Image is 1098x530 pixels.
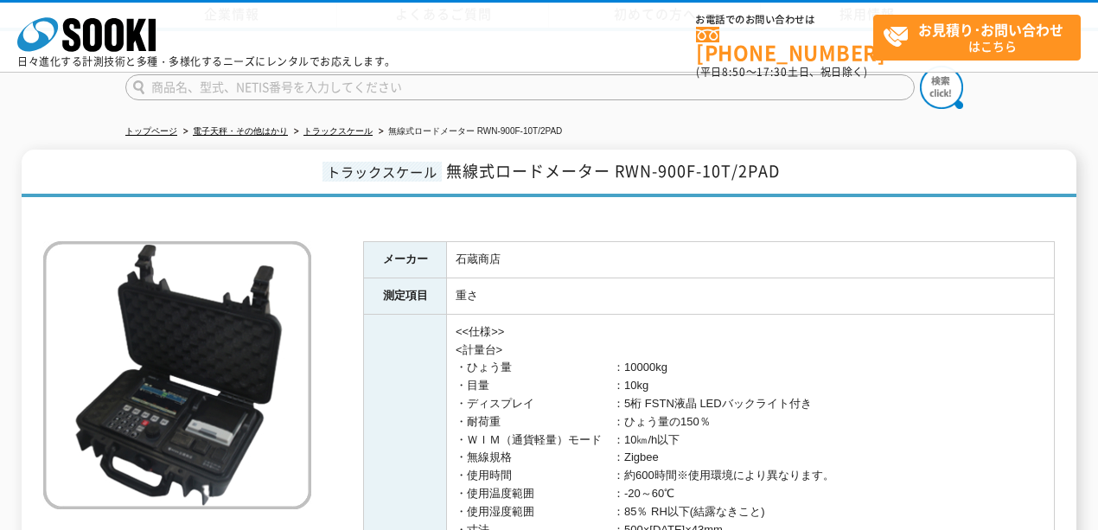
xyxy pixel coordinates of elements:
[696,64,867,80] span: (平日 ～ 土日、祝日除く)
[696,15,873,25] span: お電話でのお問い合わせは
[375,123,562,141] li: 無線式ロードメーター RWN-900F-10T/2PAD
[883,16,1080,59] span: はこちら
[447,278,1055,314] td: 重さ
[920,66,963,109] img: btn_search.png
[364,242,447,278] th: メーカー
[364,278,447,314] th: 測定項目
[873,15,1081,61] a: お見積り･お問い合わせはこちら
[447,242,1055,278] td: 石蔵商店
[696,27,873,62] a: [PHONE_NUMBER]
[303,126,373,136] a: トラックスケール
[125,74,915,100] input: 商品名、型式、NETIS番号を入力してください
[446,159,780,182] span: 無線式ロードメーター RWN-900F-10T/2PAD
[17,56,396,67] p: 日々進化する計測技術と多種・多様化するニーズにレンタルでお応えします。
[125,126,177,136] a: トップページ
[193,126,288,136] a: 電子天秤・その他はかり
[322,162,442,182] span: トラックスケール
[918,19,1063,40] strong: お見積り･お問い合わせ
[756,64,788,80] span: 17:30
[43,241,311,509] img: 無線式ロードメーター RWN-900F-10T/2PAD
[722,64,746,80] span: 8:50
